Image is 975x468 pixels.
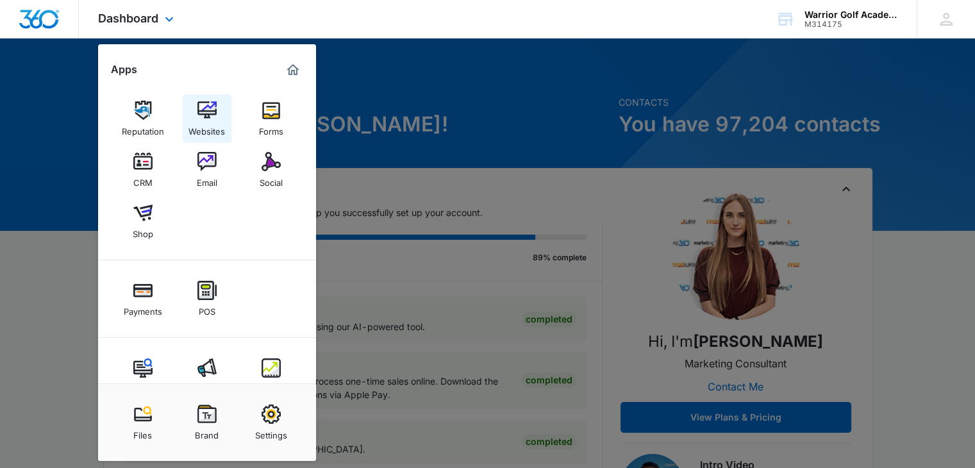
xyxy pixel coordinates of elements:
div: Websites [188,120,225,137]
a: Brand [183,398,231,447]
a: Marketing 360® Dashboard [283,60,303,80]
div: Ads [199,378,215,394]
div: Brand [195,424,219,440]
span: Dashboard [98,12,158,25]
div: Forms [259,120,283,137]
h2: Apps [111,63,137,76]
a: Forms [247,94,296,143]
div: Settings [255,424,287,440]
a: Ads [183,352,231,401]
a: Reputation [119,94,167,143]
div: Email [197,171,217,188]
a: Intelligence [247,352,296,401]
div: Payments [124,300,162,317]
a: Shop [119,197,167,246]
a: Social [247,146,296,194]
a: Files [119,398,167,447]
a: Payments [119,274,167,323]
div: POS [199,300,215,317]
div: account id [804,20,898,29]
div: Shop [133,222,153,239]
a: Content [119,352,167,401]
a: Email [183,146,231,194]
div: Social [260,171,283,188]
div: Intelligence [248,378,294,394]
div: Files [133,424,152,440]
div: Reputation [122,120,164,137]
a: Settings [247,398,296,447]
a: CRM [119,146,167,194]
div: account name [804,10,898,20]
div: CRM [133,171,153,188]
a: Websites [183,94,231,143]
a: POS [183,274,231,323]
div: Content [127,378,159,394]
